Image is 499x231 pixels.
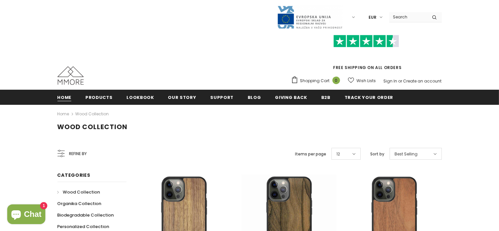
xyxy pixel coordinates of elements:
[337,151,340,157] span: 12
[57,186,100,198] a: Wood Collection
[126,90,154,104] a: Lookbook
[57,223,109,230] span: Personalized Collection
[168,90,196,104] a: Our Story
[126,94,154,101] span: Lookbook
[57,94,72,101] span: Home
[57,200,102,207] span: Organika Collection
[291,38,442,70] span: FREE SHIPPING ON ALL ORDERS
[275,90,307,104] a: Giving back
[85,90,112,104] a: Products
[321,94,330,101] span: B2B
[85,94,112,101] span: Products
[57,198,102,209] a: Organika Collection
[5,204,47,226] inbox-online-store-chat: Shopify online store chat
[345,94,393,101] span: Track your order
[57,90,72,104] a: Home
[69,150,87,157] span: Refine by
[57,110,69,118] a: Home
[57,212,114,218] span: Biodegradable Collection
[398,78,402,84] span: or
[57,122,128,131] span: Wood Collection
[57,209,114,221] a: Biodegradable Collection
[371,151,385,157] label: Sort by
[291,47,442,64] iframe: Customer reviews powered by Trustpilot
[348,75,376,86] a: Wish Lists
[210,90,234,104] a: support
[321,90,330,104] a: B2B
[395,151,418,157] span: Best Selling
[76,111,109,117] a: Wood Collection
[369,14,377,21] span: EUR
[332,77,340,84] span: 0
[291,76,343,86] a: Shopping Cart 0
[248,94,261,101] span: Blog
[403,78,442,84] a: Create an account
[333,35,399,48] img: Trust Pilot Stars
[295,151,327,157] label: Items per page
[389,12,427,22] input: Search Site
[57,66,84,85] img: MMORE Cases
[300,78,330,84] span: Shopping Cart
[277,5,343,29] img: Javni Razpis
[345,90,393,104] a: Track your order
[248,90,261,104] a: Blog
[275,94,307,101] span: Giving back
[357,78,376,84] span: Wish Lists
[63,189,100,195] span: Wood Collection
[168,94,196,101] span: Our Story
[57,172,90,178] span: Categories
[384,78,397,84] a: Sign In
[210,94,234,101] span: support
[277,14,343,20] a: Javni Razpis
